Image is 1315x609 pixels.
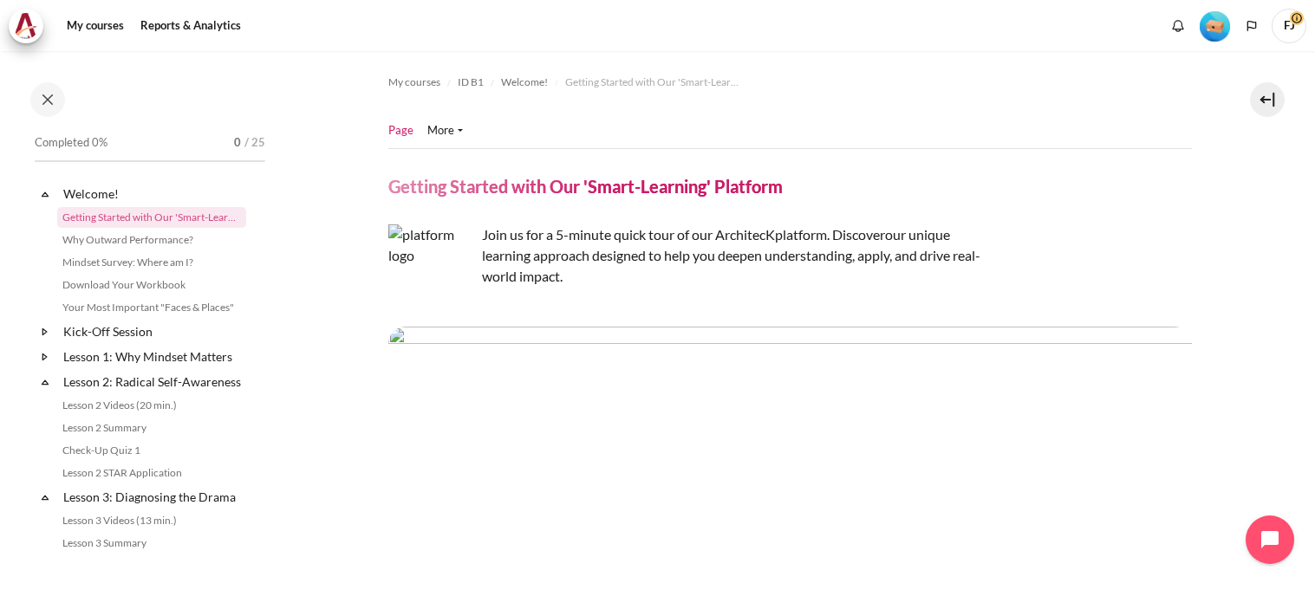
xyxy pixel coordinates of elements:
a: Download Your Workbook [57,275,246,295]
a: Welcome! [501,72,548,93]
span: Collapse [36,185,54,203]
div: Level #1 [1200,10,1230,42]
span: Getting Started with Our 'Smart-Learning' Platform [565,75,739,90]
a: Lesson 2 Videos (20 min.) [57,395,246,416]
a: Mindset Survey: Where am I? [57,252,246,273]
a: Level #1 [1193,10,1237,42]
a: Why Outward Performance? [57,230,246,250]
a: Check-Up Quiz 1 [57,440,246,461]
img: Architeck [14,13,38,39]
span: Welcome! [501,75,548,90]
span: My courses [388,75,440,90]
a: Lesson 1: Why Mindset Matters [61,345,246,368]
p: Join us for a 5-minute quick tour of our ArchitecK platform. Discover [388,224,995,287]
a: My courses [61,9,130,43]
img: Level #1 [1200,11,1230,42]
nav: Navigation bar [388,68,1192,96]
a: Lesson 2: Radical Self-Awareness [61,370,246,393]
a: Your Most Important "Faces & Places" [57,297,246,318]
a: Reports & Analytics [134,9,247,43]
a: Lesson 3 Summary [57,533,246,554]
span: Collapse [36,489,54,506]
a: Welcome! [61,182,246,205]
a: Lesson 3: Diagnosing the Drama [61,485,246,509]
a: Page [388,122,413,139]
a: My courses [388,72,440,93]
h4: Getting Started with Our 'Smart-Learning' Platform [388,175,783,198]
a: More [427,122,463,139]
a: Getting Started with Our 'Smart-Learning' Platform [57,207,246,228]
a: Lesson 2 Summary [57,418,246,438]
a: Lesson 3 Videos (13 min.) [57,510,246,531]
div: Show notification window with no new notifications [1165,13,1191,39]
span: FJ [1272,9,1306,43]
a: User menu [1272,9,1306,43]
span: our unique learning approach designed to help you deepen understanding, apply, and drive real-wor... [482,226,980,284]
a: Getting Started with Our 'Smart-Learning' Platform [565,72,739,93]
img: platform logo [388,224,475,310]
span: . [482,226,980,284]
span: 0 [234,134,241,152]
button: Languages [1239,13,1265,39]
span: Expand [36,323,54,340]
a: Collusion Scenario Match-Up [57,555,246,576]
span: Collapse [36,373,54,391]
a: ID B1 [458,72,484,93]
a: Kick-Off Session [61,320,246,343]
a: Lesson 2 STAR Application [57,463,246,483]
a: Completed 0% 0 / 25 [35,131,265,179]
span: Expand [36,348,54,366]
span: / 25 [244,134,265,152]
span: Completed 0% [35,134,107,152]
span: ID B1 [458,75,484,90]
a: Architeck Architeck [9,9,52,43]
